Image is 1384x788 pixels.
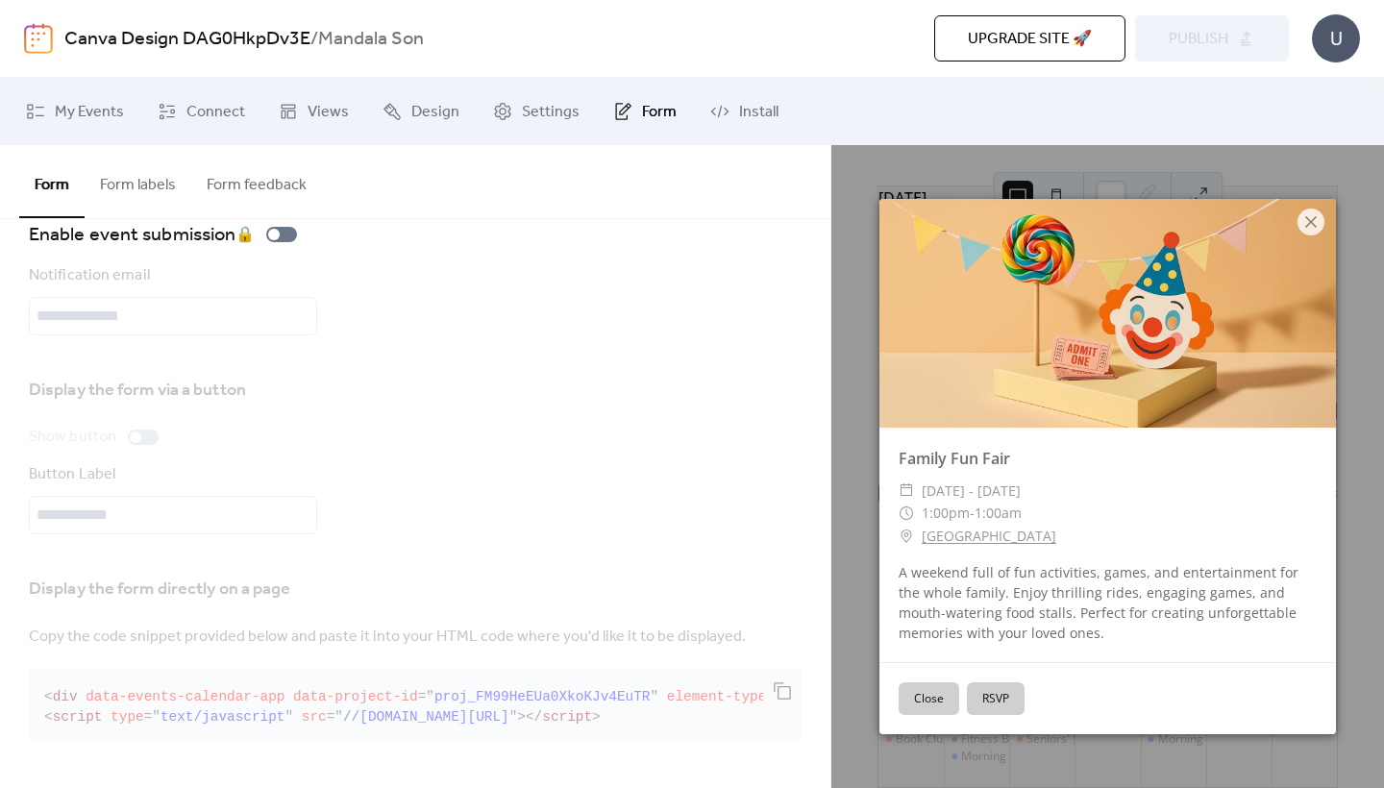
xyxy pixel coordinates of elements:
[739,101,778,124] span: Install
[922,525,1056,548] a: [GEOGRAPHIC_DATA]
[899,525,914,548] div: ​
[55,101,124,124] span: My Events
[24,23,53,54] img: logo
[975,504,1022,522] span: 1:00am
[1312,14,1360,62] div: U
[970,504,975,522] span: -
[879,447,1336,470] div: Family Fun Fair
[899,502,914,525] div: ​
[19,145,85,218] button: Form
[64,21,310,58] a: Canva Design DAG0HkpDv3E
[310,21,318,58] b: /
[899,682,959,715] button: Close
[318,21,424,58] b: Mandala Son
[642,101,677,124] span: Form
[899,480,914,503] div: ​
[922,480,1021,503] span: [DATE] - [DATE]
[85,145,191,216] button: Form labels
[522,101,580,124] span: Settings
[186,101,245,124] span: Connect
[696,86,793,137] a: Install
[191,145,322,216] button: Form feedback
[922,504,970,522] span: 1:00pm
[879,562,1336,643] div: A weekend full of fun activities, games, and entertainment for the whole family. Enjoy thrilling ...
[264,86,363,137] a: Views
[967,682,1025,715] button: RSVP
[308,101,349,124] span: Views
[12,86,138,137] a: My Events
[479,86,594,137] a: Settings
[411,101,459,124] span: Design
[599,86,691,137] a: Form
[143,86,259,137] a: Connect
[968,28,1092,51] span: Upgrade site 🚀
[368,86,474,137] a: Design
[934,15,1125,62] button: Upgrade site 🚀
